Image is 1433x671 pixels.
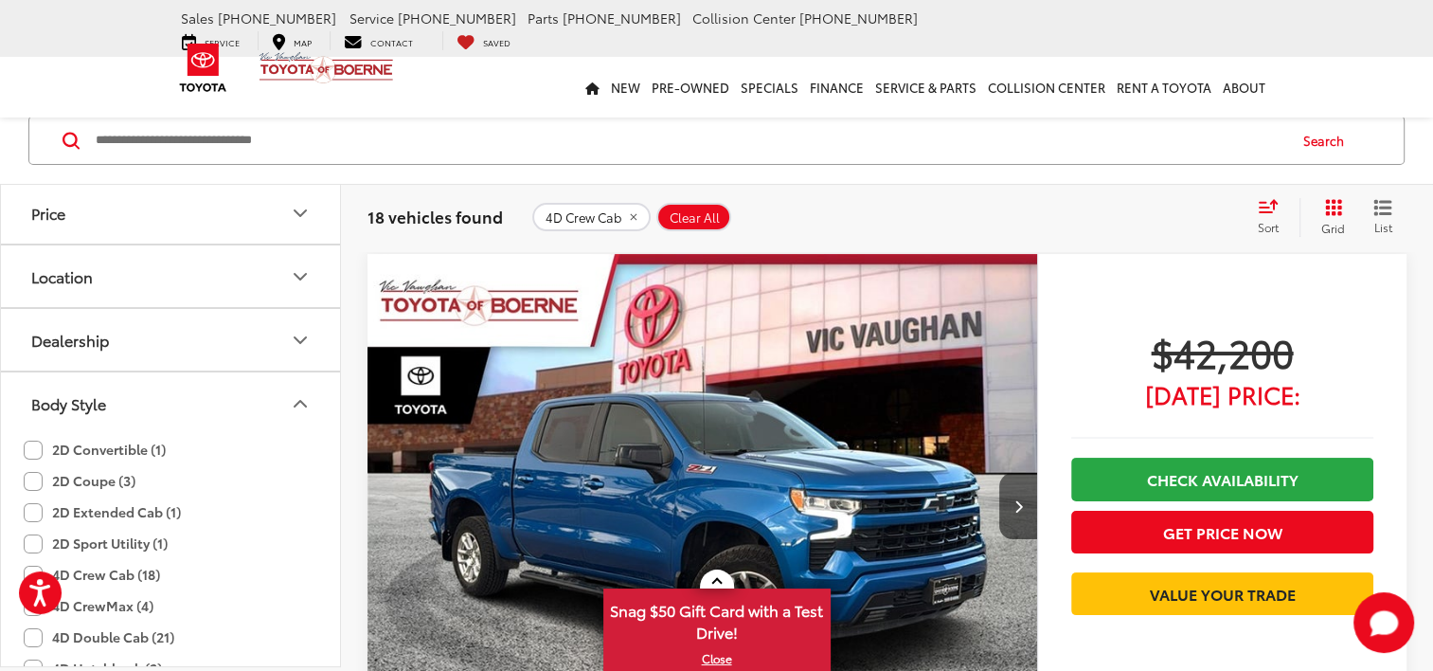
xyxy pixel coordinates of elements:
span: [PHONE_NUMBER] [218,9,336,27]
label: 2D Extended Cab (1) [24,497,181,528]
a: Contact [330,31,427,50]
button: List View [1359,198,1406,236]
button: Search [1285,117,1371,164]
div: Location [289,265,312,288]
div: Price [31,204,65,222]
a: Check Availability [1071,458,1373,500]
a: Home [580,57,605,118]
span: Parts [528,9,559,27]
span: [PHONE_NUMBER] [398,9,516,27]
a: Specials [735,57,804,118]
a: My Saved Vehicles [442,31,525,50]
span: 18 vehicles found [367,205,503,227]
span: Service [349,9,394,27]
button: Grid View [1299,198,1359,236]
a: Collision Center [982,57,1111,118]
span: Clear All [670,210,720,226]
span: Sales [181,9,214,27]
button: DealershipDealership [1,309,342,371]
button: PricePrice [1,182,342,244]
span: $42,200 [1071,328,1373,375]
div: Location [31,267,93,285]
svg: Start Chat [1353,592,1414,653]
span: 4D Crew Cab [546,210,621,226]
button: Body StyleBody Style [1,372,342,434]
a: Map [258,31,326,50]
span: Collision Center [692,9,796,27]
span: List [1373,219,1392,235]
img: Toyota [168,37,239,99]
button: Select sort value [1248,198,1299,236]
a: New [605,57,646,118]
span: [DATE] Price: [1071,385,1373,404]
label: 4D Double Cab (21) [24,622,174,653]
a: Value Your Trade [1071,572,1373,615]
a: About [1217,57,1271,118]
div: Price [289,202,312,225]
span: Sort [1258,219,1279,235]
button: Clear All [656,203,731,231]
div: Dealership [31,331,109,349]
span: [PHONE_NUMBER] [799,9,918,27]
label: 2D Convertible (1) [24,434,166,465]
input: Search by Make, Model, or Keyword [94,118,1285,163]
label: 4D CrewMax (4) [24,590,153,622]
a: Finance [804,57,869,118]
button: remove 4D%20Crew%20Cab [532,203,651,231]
a: Service [168,31,254,50]
a: Service & Parts: Opens in a new tab [869,57,982,118]
img: Vic Vaughan Toyota of Boerne [259,51,394,84]
button: Get Price Now [1071,511,1373,553]
span: [PHONE_NUMBER] [563,9,681,27]
a: Pre-Owned [646,57,735,118]
div: Body Style [31,394,106,412]
button: Toggle Chat Window [1353,592,1414,653]
span: Snag $50 Gift Card with a Test Drive! [605,590,829,648]
label: 2D Coupe (3) [24,465,135,497]
span: Saved [483,36,511,48]
label: 4D Crew Cab (18) [24,559,160,590]
span: Grid [1321,220,1345,236]
button: Next image [999,473,1037,539]
div: Dealership [289,329,312,352]
label: 2D Sport Utility (1) [24,528,168,559]
button: LocationLocation [1,245,342,307]
div: Body Style [289,392,312,415]
a: Rent a Toyota [1111,57,1217,118]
